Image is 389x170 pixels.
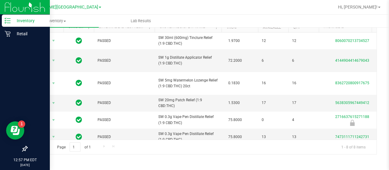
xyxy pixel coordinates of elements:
span: 6 [262,58,285,64]
a: Lab Results [99,15,183,27]
span: 75.8000 [225,116,245,124]
span: In Sync [76,99,82,107]
iframe: Resource center unread badge [18,120,25,128]
inline-svg: Retail [5,31,11,37]
a: 8362720800917675 [335,81,369,85]
span: In Sync [76,56,82,65]
span: 17 [292,100,315,106]
span: In Sync [76,133,82,141]
div: Newly Received [318,120,387,126]
a: 5638305967449412 [335,101,369,105]
span: PASSED [98,134,151,140]
p: 12:57 PM EDT [3,157,47,163]
span: SW 0.3g Vape Pen Distillate Relief (1:9 CBD:THC) [158,114,218,126]
span: 0 [262,117,285,123]
a: 2716637615271188 [335,115,369,119]
span: SW 20mg Patch Relief (1:9 CBD:THC) [158,97,218,109]
span: In Sync [76,36,82,45]
span: 1.5300 [225,99,243,107]
input: 1 [70,142,81,152]
span: select [50,99,57,107]
iframe: Resource center [6,121,24,140]
span: SW 30ml (600mg) Tincture Relief (1:9 CBD:THC) [158,35,218,47]
p: Retail [11,30,47,37]
span: PASSED [98,100,151,106]
span: PASSED [98,58,151,64]
span: select [50,56,57,65]
span: 16 [292,80,315,86]
span: SW 5mg Watermelon Lozenge Relief (1:9 CBD:THC) 20ct [158,78,218,89]
span: Inventory [15,18,99,24]
span: SW 1g Distillate Applicator Relief (1:9 CBD:THC) [158,55,218,66]
p: Inventory [11,17,47,24]
span: [PERSON_NAME][GEOGRAPHIC_DATA] [23,5,98,10]
span: 75.8000 [225,133,245,141]
span: 1.9700 [225,36,243,45]
span: PASSED [98,117,151,123]
span: 4 [292,117,315,123]
a: 7473111711242731 [335,135,369,139]
span: Page of 1 [52,142,96,152]
span: select [50,36,57,45]
span: 17 [262,100,285,106]
span: In Sync [76,116,82,124]
span: 13 [292,134,315,140]
span: select [50,116,57,124]
a: 8060070213734527 [335,39,369,43]
span: 6 [292,58,315,64]
p: [DATE] [3,163,47,167]
span: select [50,79,57,88]
span: 16 [262,80,285,86]
a: Inventory [15,15,99,27]
span: 12 [262,38,285,44]
span: PASSED [98,80,151,86]
span: SW 0.3g Vape Pen Distillate Relief (1:9 CBD:THC) [158,131,218,143]
span: 72.2000 [225,56,245,65]
span: 13 [262,134,285,140]
span: 1 - 8 of 8 items [336,142,370,151]
span: In Sync [76,79,82,87]
span: PASSED [98,38,151,44]
span: Hi, [PERSON_NAME]! [338,5,377,9]
span: 12 [292,38,315,44]
inline-svg: Inventory [5,18,11,24]
span: Lab Results [122,18,159,24]
span: 0.1830 [225,79,243,88]
span: select [50,133,57,141]
a: 4144904414679043 [335,58,369,63]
